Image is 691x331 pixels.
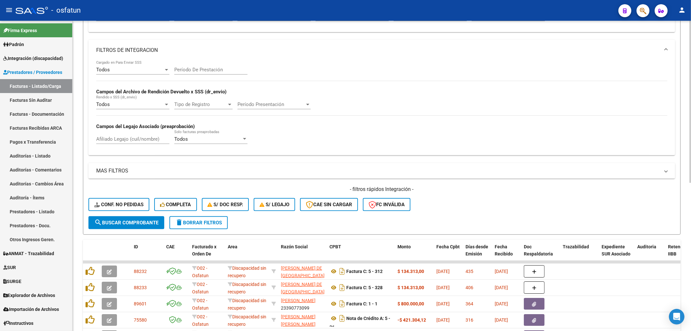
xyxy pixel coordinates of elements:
[192,282,209,302] span: O02 - Osfatun Propio
[397,269,424,274] strong: $ 134.313,00
[495,244,513,257] span: Fecha Recibido
[436,301,450,306] span: [DATE]
[397,285,424,290] strong: $ 134.313,00
[134,269,147,274] span: 88232
[602,244,630,257] span: Expediente SUR Asociado
[466,285,473,290] span: 406
[237,101,305,107] span: Período Presentación
[327,240,395,268] datatable-header-cell: CPBT
[3,69,62,76] span: Prestadores / Proveedores
[521,240,560,268] datatable-header-cell: Doc Respaldatoria
[466,301,473,306] span: 364
[3,250,54,257] span: ANMAT - Trazabilidad
[254,198,295,211] button: S/ legajo
[96,89,226,95] strong: Campos del Archivo de Rendición Devuelto x SSS (dr_envio)
[495,301,508,306] span: [DATE]
[134,301,147,306] span: 89601
[495,285,508,290] span: [DATE]
[346,285,383,290] strong: Factura C: 5 - 328
[228,298,266,311] span: Discapacidad sin recupero
[306,202,352,207] span: CAE SIN CARGAR
[88,163,675,179] mat-expansion-panel-header: MAS FILTROS
[395,240,434,268] datatable-header-cell: Monto
[3,264,16,271] span: SUR
[175,219,183,226] mat-icon: delete
[338,282,346,293] i: Descargar documento
[175,220,222,226] span: Borrar Filtros
[669,309,685,325] div: Open Intercom Messenger
[346,301,377,306] strong: Factura C: 1 - 1
[346,269,383,274] strong: Factura C: 5 - 312
[154,198,197,211] button: Completa
[436,244,460,249] span: Fecha Cpbt
[96,167,660,174] mat-panel-title: MAS FILTROS
[338,313,346,324] i: Descargar documento
[560,240,599,268] datatable-header-cell: Trazabilidad
[397,301,424,306] strong: $ 800.000,00
[495,269,508,274] span: [DATE]
[94,219,102,226] mat-icon: search
[208,202,243,207] span: S/ Doc Resp.
[599,240,635,268] datatable-header-cell: Expediente SUR Asociado
[228,266,266,278] span: Discapacidad sin recupero
[96,101,110,107] span: Todos
[281,281,324,294] div: 27338158020
[225,240,269,268] datatable-header-cell: Area
[174,136,188,142] span: Todos
[96,124,195,129] strong: Campos del Legajo Asociado (preaprobación)
[5,6,13,14] mat-icon: menu
[88,198,149,211] button: Conf. no pedidas
[192,266,209,286] span: O02 - Osfatun Propio
[228,314,266,327] span: Discapacidad sin recupero
[338,266,346,277] i: Descargar documento
[281,298,316,303] span: [PERSON_NAME]
[281,265,324,278] div: 27338158020
[88,186,675,193] h4: - filtros rápidos Integración -
[637,244,656,249] span: Auditoria
[3,320,33,327] span: Instructivos
[96,67,110,73] span: Todos
[463,240,492,268] datatable-header-cell: Días desde Emisión
[169,216,228,229] button: Borrar Filtros
[281,282,325,294] span: [PERSON_NAME] DE [GEOGRAPHIC_DATA]
[259,202,289,207] span: S/ legajo
[668,244,689,257] span: Retencion IIBB
[160,202,191,207] span: Completa
[678,6,686,14] mat-icon: person
[134,285,147,290] span: 88233
[3,55,63,62] span: Integración (discapacidad)
[436,285,450,290] span: [DATE]
[278,240,327,268] datatable-header-cell: Razón Social
[134,317,147,323] span: 75580
[88,216,164,229] button: Buscar Comprobante
[300,198,358,211] button: CAE SIN CARGAR
[94,202,144,207] span: Conf. no pedidas
[492,240,521,268] datatable-header-cell: Fecha Recibido
[338,299,346,309] i: Descargar documento
[434,240,463,268] datatable-header-cell: Fecha Cpbt
[281,314,316,327] span: [PERSON_NAME] [PERSON_NAME]
[635,240,665,268] datatable-header-cell: Auditoria
[94,220,158,226] span: Buscar Comprobante
[3,41,24,48] span: Padrón
[166,244,175,249] span: CAE
[363,198,410,211] button: FC Inválida
[329,316,390,330] strong: Nota de Crédito A: 5 - 26
[524,244,553,257] span: Doc Respaldatoria
[329,244,341,249] span: CPBT
[228,282,266,294] span: Discapacidad sin recupero
[397,317,426,323] strong: -$ 421.304,12
[466,269,473,274] span: 435
[436,269,450,274] span: [DATE]
[96,47,660,54] mat-panel-title: FILTROS DE INTEGRACION
[281,297,324,311] div: 23390773099
[228,244,237,249] span: Area
[466,244,488,257] span: Días desde Emisión
[281,313,324,327] div: 27252256186
[174,101,227,107] span: Tipo de Registro
[134,244,138,249] span: ID
[3,306,59,313] span: Importación de Archivos
[202,198,249,211] button: S/ Doc Resp.
[88,61,675,155] div: FILTROS DE INTEGRACION
[3,278,21,285] span: SURGE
